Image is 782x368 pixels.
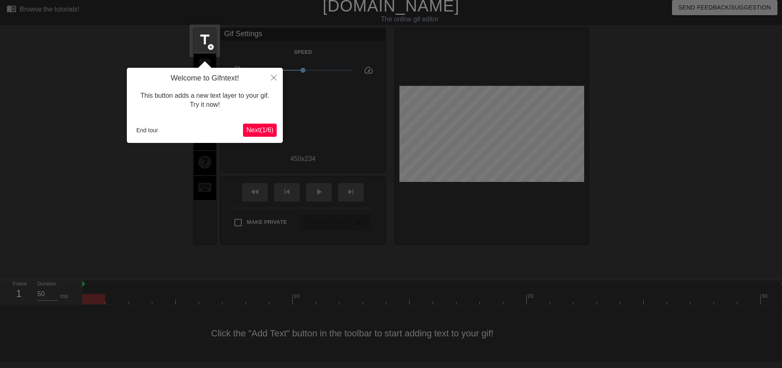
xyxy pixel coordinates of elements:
span: Next ( 1 / 6 ) [246,126,273,133]
div: This button adds a new text layer to your gif. Try it now! [133,83,277,118]
button: Close [265,68,283,87]
h4: Welcome to Gifntext! [133,74,277,83]
button: End tour [133,124,161,136]
button: Next [243,124,277,137]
